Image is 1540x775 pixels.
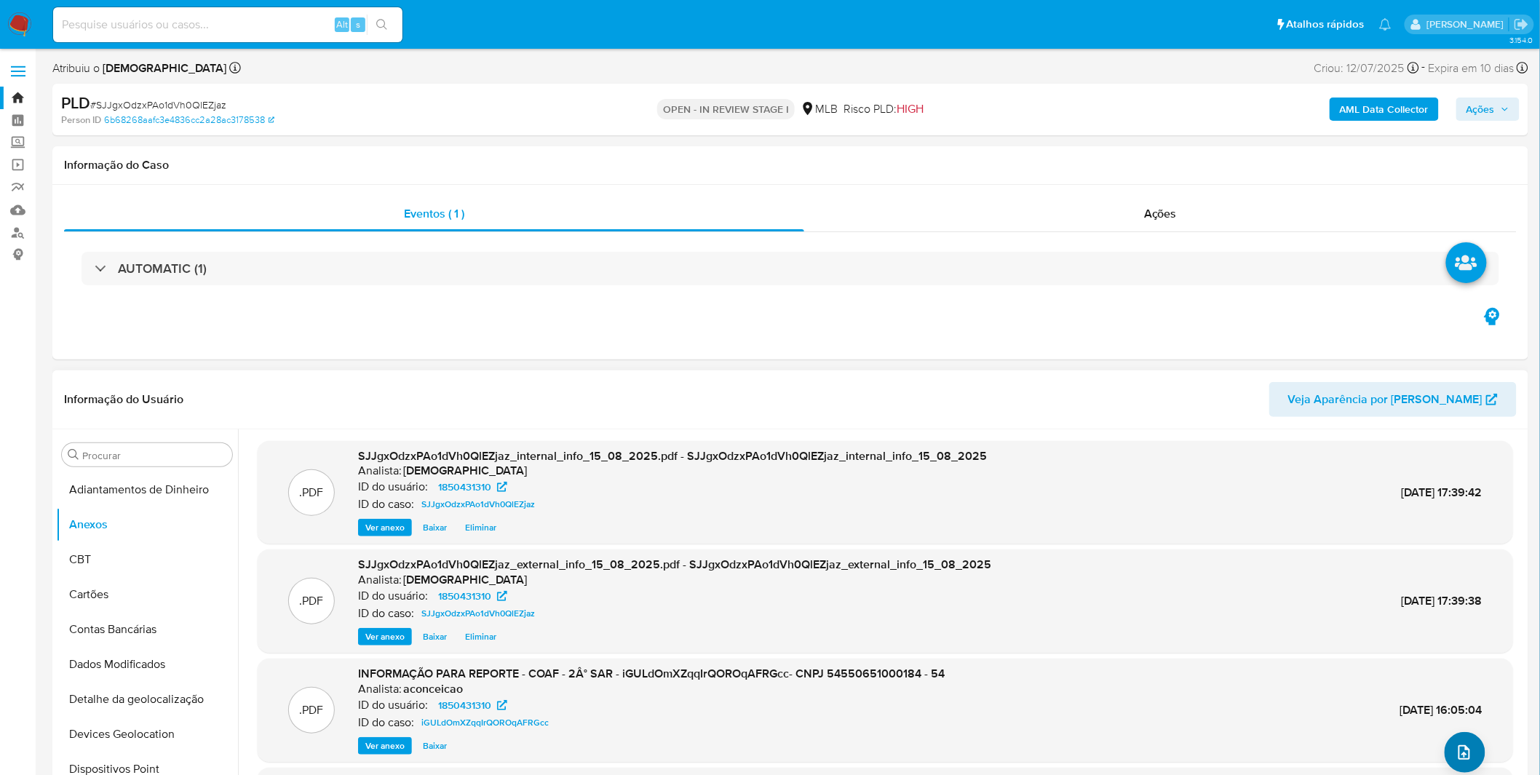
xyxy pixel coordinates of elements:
h6: [DEMOGRAPHIC_DATA] [403,573,527,587]
h6: aconceicao [403,682,463,696]
button: Eliminar [458,519,504,536]
p: Analista: [358,682,402,696]
span: Veja Aparência por [PERSON_NAME] [1288,382,1483,417]
span: s [356,17,360,31]
p: OPEN - IN REVIEW STAGE I [657,99,795,119]
p: ID do usuário: [358,698,428,712]
span: Ações [1466,98,1495,121]
h1: Informação do Usuário [64,392,183,407]
button: Detalhe da geolocalização [56,682,238,717]
span: # SJJgxOdzxPAo1dVh0QlEZjaz [90,98,226,112]
span: 1850431310 [438,478,491,496]
span: 1850431310 [438,696,491,714]
a: 6b68268aafc3e4836cc2a28ac3178538 [104,114,274,127]
span: SJJgxOdzxPAo1dVh0QlEZjaz [421,605,535,622]
button: Ações [1456,98,1520,121]
b: [DEMOGRAPHIC_DATA] [100,60,226,76]
div: MLB [801,101,838,117]
a: 1850431310 [429,587,516,605]
p: .PDF [300,702,324,718]
p: Analista: [358,573,402,587]
button: Dados Modificados [56,647,238,682]
button: Anexos [56,507,238,542]
button: Procurar [68,449,79,461]
span: Ações [1144,205,1177,222]
a: 1850431310 [429,478,516,496]
a: 1850431310 [429,696,516,714]
a: SJJgxOdzxPAo1dVh0QlEZjaz [416,496,541,513]
span: [DATE] 16:05:04 [1400,702,1483,718]
span: Ver anexo [365,629,405,644]
p: .PDF [300,593,324,609]
span: Baixar [423,520,447,535]
button: Ver anexo [358,519,412,536]
h6: [DEMOGRAPHIC_DATA] [403,464,527,478]
p: igor.silva@mercadolivre.com [1426,17,1509,31]
p: ID do usuário: [358,589,428,603]
span: Baixar [423,629,447,644]
span: - [1422,58,1426,78]
input: Pesquise usuários ou casos... [53,15,402,34]
span: Eliminar [465,520,496,535]
span: Ver anexo [365,739,405,753]
button: Contas Bancárias [56,612,238,647]
h3: AUTOMATIC (1) [118,261,207,277]
a: Sair [1514,17,1529,32]
button: AML Data Collector [1330,98,1439,121]
span: SJJgxOdzxPAo1dVh0QlEZjaz_external_info_15_08_2025.pdf - SJJgxOdzxPAo1dVh0QlEZjaz_external_info_15... [358,556,991,573]
b: AML Data Collector [1340,98,1429,121]
button: Veja Aparência por [PERSON_NAME] [1269,382,1517,417]
span: Alt [336,17,348,31]
button: Devices Geolocation [56,717,238,752]
button: Baixar [416,737,454,755]
p: .PDF [300,485,324,501]
span: Baixar [423,739,447,753]
b: PLD [61,91,90,114]
button: Baixar [416,628,454,645]
button: CBT [56,542,238,577]
a: SJJgxOdzxPAo1dVh0QlEZjaz [416,605,541,622]
div: Criou: 12/07/2025 [1314,58,1419,78]
a: Notificações [1379,18,1392,31]
span: HIGH [897,100,924,117]
span: Atribuiu o [52,60,226,76]
div: AUTOMATIC (1) [82,252,1499,285]
input: Procurar [82,449,226,462]
span: Ver anexo [365,520,405,535]
span: Expira em 10 dias [1429,60,1515,76]
span: 1850431310 [438,587,491,605]
p: Analista: [358,464,402,478]
p: ID do caso: [358,715,414,730]
p: ID do caso: [358,497,414,512]
span: Eliminar [465,629,496,644]
span: SJJgxOdzxPAo1dVh0QlEZjaz [421,496,535,513]
button: search-icon [367,15,397,35]
span: [DATE] 17:39:42 [1402,484,1483,501]
span: Atalhos rápidos [1287,17,1365,32]
span: SJJgxOdzxPAo1dVh0QlEZjaz_internal_info_15_08_2025.pdf - SJJgxOdzxPAo1dVh0QlEZjaz_internal_info_15... [358,448,987,464]
span: Risco PLD: [844,101,924,117]
span: INFORMAÇÃO PARA REPORTE - COAF - 2Â° SAR - iGULdOmXZqqIrQOROqAFRGcc- CNPJ 54550651000184 - 54 [358,665,945,682]
b: Person ID [61,114,101,127]
span: Eventos ( 1 ) [404,205,464,222]
button: upload-file [1445,732,1485,773]
h1: Informação do Caso [64,158,1517,172]
button: Ver anexo [358,737,412,755]
button: Eliminar [458,628,504,645]
p: ID do usuário: [358,480,428,494]
span: iGULdOmXZqqIrQOROqAFRGcc [421,714,549,731]
button: Ver anexo [358,628,412,645]
button: Adiantamentos de Dinheiro [56,472,238,507]
button: Cartões [56,577,238,612]
a: iGULdOmXZqqIrQOROqAFRGcc [416,714,555,731]
span: [DATE] 17:39:38 [1402,592,1483,609]
button: Baixar [416,519,454,536]
p: ID do caso: [358,606,414,621]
